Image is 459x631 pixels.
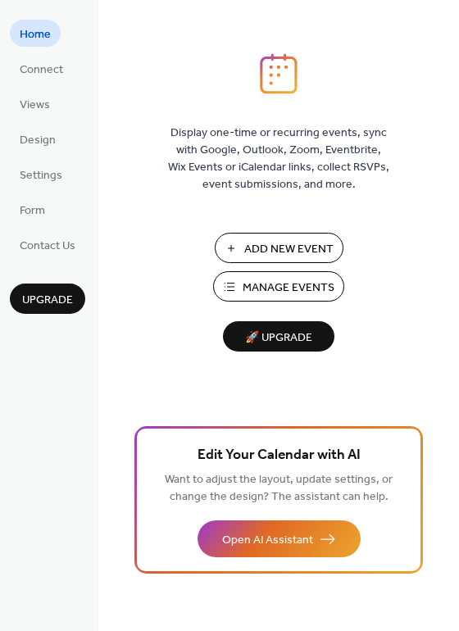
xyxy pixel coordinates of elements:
[198,444,361,467] span: Edit Your Calendar with AI
[20,132,56,149] span: Design
[243,279,334,297] span: Manage Events
[222,532,313,549] span: Open AI Assistant
[10,231,85,258] a: Contact Us
[260,53,298,94] img: logo_icon.svg
[10,284,85,314] button: Upgrade
[20,97,50,114] span: Views
[244,241,334,258] span: Add New Event
[233,327,325,349] span: 🚀 Upgrade
[10,90,60,117] a: Views
[10,196,55,223] a: Form
[20,61,63,79] span: Connect
[215,233,343,263] button: Add New Event
[20,238,75,255] span: Contact Us
[10,20,61,47] a: Home
[20,167,62,184] span: Settings
[20,26,51,43] span: Home
[22,292,73,309] span: Upgrade
[10,125,66,152] a: Design
[165,469,393,508] span: Want to adjust the layout, update settings, or change the design? The assistant can help.
[20,202,45,220] span: Form
[198,520,361,557] button: Open AI Assistant
[168,125,389,193] span: Display one-time or recurring events, sync with Google, Outlook, Zoom, Eventbrite, Wix Events or ...
[10,55,73,82] a: Connect
[213,271,344,302] button: Manage Events
[223,321,334,352] button: 🚀 Upgrade
[10,161,72,188] a: Settings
